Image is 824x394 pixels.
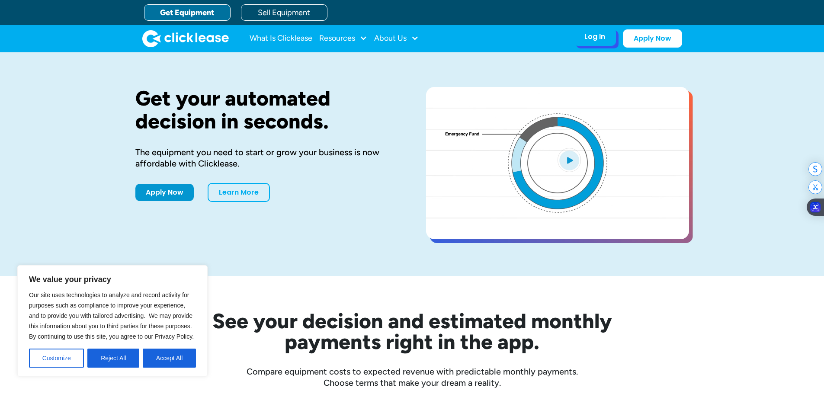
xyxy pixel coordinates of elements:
[135,366,689,388] div: Compare equipment costs to expected revenue with predictable monthly payments. Choose terms that ...
[29,349,84,368] button: Customize
[142,30,229,47] img: Clicklease logo
[170,311,654,352] h2: See your decision and estimated monthly payments right in the app.
[142,30,229,47] a: home
[29,274,196,285] p: We value your privacy
[208,183,270,202] a: Learn More
[250,30,312,47] a: What Is Clicklease
[558,148,581,172] img: Blue play button logo on a light blue circular background
[135,184,194,201] a: Apply Now
[374,30,419,47] div: About Us
[87,349,139,368] button: Reject All
[135,87,398,133] h1: Get your automated decision in seconds.
[623,29,682,48] a: Apply Now
[584,32,605,41] div: Log In
[144,4,231,21] a: Get Equipment
[17,265,208,377] div: We value your privacy
[241,4,327,21] a: Sell Equipment
[135,147,398,169] div: The equipment you need to start or grow your business is now affordable with Clicklease.
[29,291,194,340] span: Our site uses technologies to analyze and record activity for purposes such as compliance to impr...
[319,30,367,47] div: Resources
[426,87,689,239] a: open lightbox
[143,349,196,368] button: Accept All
